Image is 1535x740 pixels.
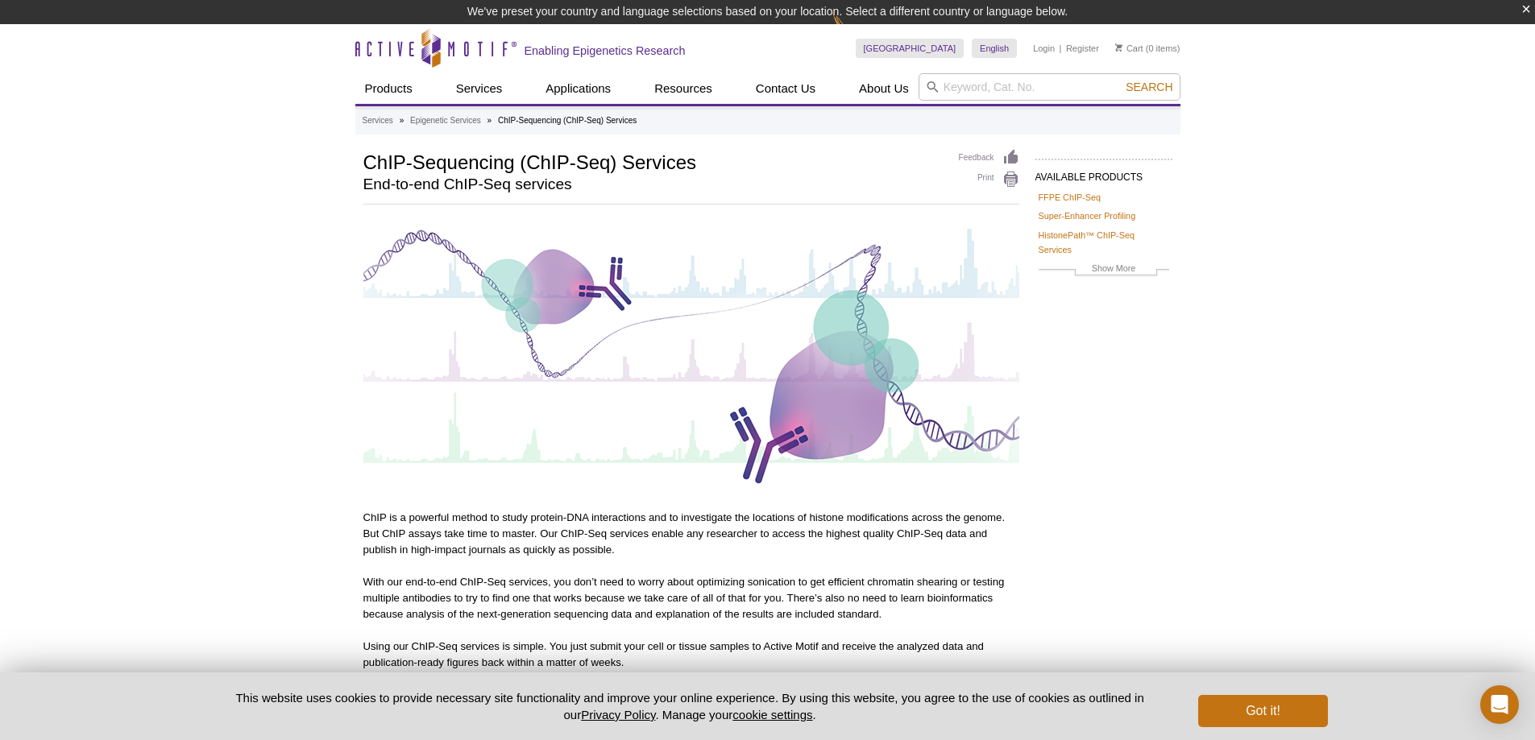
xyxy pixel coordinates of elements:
a: FFPE ChIP-Seq [1039,190,1101,205]
span: Search [1126,81,1172,93]
a: Resources [645,73,722,104]
a: About Us [849,73,919,104]
li: ChIP-Sequencing (ChIP-Seq) Services [498,116,637,125]
a: Print [959,171,1019,188]
a: Epigenetic Services [410,114,481,128]
img: Your Cart [1115,43,1122,52]
a: Services [363,114,393,128]
h1: ChIP-Sequencing (ChIP-Seq) Services [363,149,943,173]
a: Login [1033,43,1055,54]
button: Got it! [1198,695,1327,727]
img: ChIP-Seq Services [363,221,1019,489]
img: Change Here [832,12,875,50]
h2: Enabling Epigenetics Research [525,43,686,58]
div: Open Intercom Messenger [1480,685,1519,724]
a: HistonePath™ ChIP-Seq Services [1039,228,1169,257]
p: This website uses cookies to provide necessary site functionality and improve your online experie... [208,689,1172,723]
a: Applications [536,73,620,104]
a: Cart [1115,43,1143,54]
a: Services [446,73,512,104]
p: Using our ChIP-Seq services is simple. You just submit your cell or tissue samples to Active Moti... [363,639,1019,671]
a: [GEOGRAPHIC_DATA] [856,39,965,58]
a: Feedback [959,149,1019,167]
h2: End-to-end ChIP-Seq services [363,177,943,192]
li: (0 items) [1115,39,1180,58]
li: | [1060,39,1062,58]
a: Privacy Policy [581,708,655,721]
a: Show More [1039,261,1169,279]
input: Keyword, Cat. No. [919,73,1180,101]
li: » [400,116,404,125]
a: Products [355,73,422,104]
h2: AVAILABLE PRODUCTS [1035,159,1172,188]
a: Register [1066,43,1099,54]
li: » [487,116,492,125]
a: English [972,39,1017,58]
p: ChIP is a powerful method to study protein-DNA interactions and to investigate the locations of h... [363,510,1019,558]
a: Super-Enhancer Profiling [1039,209,1136,223]
button: cookie settings [732,708,812,721]
p: With our end-to-end ChIP-Seq services, you don’t need to worry about optimizing sonication to get... [363,574,1019,622]
a: Contact Us [746,73,825,104]
button: Search [1121,80,1177,94]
